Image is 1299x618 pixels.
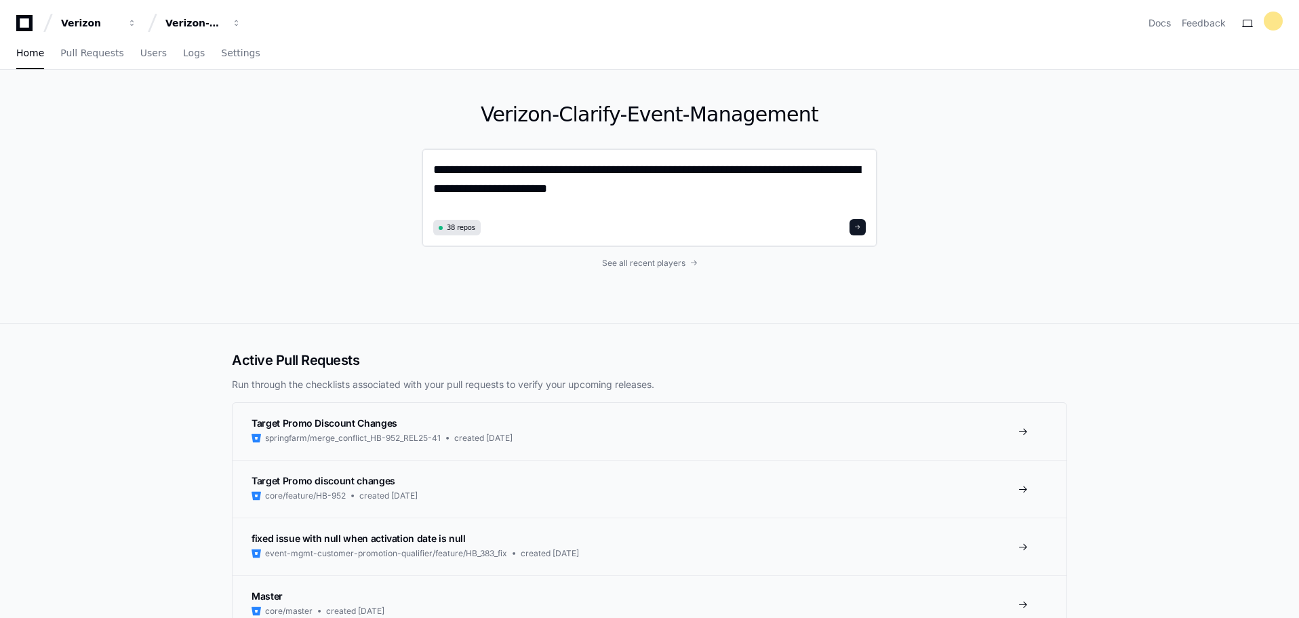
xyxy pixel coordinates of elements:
[447,223,475,233] span: 38 repos
[221,38,260,69] a: Settings
[61,16,119,30] div: Verizon
[422,258,877,269] a: See all recent players
[265,606,313,617] span: core/master
[359,490,418,501] span: created [DATE]
[140,49,167,57] span: Users
[521,548,579,559] span: created [DATE]
[183,49,205,57] span: Logs
[165,16,224,30] div: Verizon-Clarify-Event-Management
[252,417,397,429] span: Target Promo Discount Changes
[252,533,466,544] span: fixed issue with null when activation date is null
[221,49,260,57] span: Settings
[422,102,877,127] h1: Verizon-Clarify-Event-Management
[265,548,507,559] span: event-mgmt-customer-promotion-qualifier/feature/HB_383_fix
[233,518,1066,575] a: fixed issue with null when activation date is nullevent-mgmt-customer-promotion-qualifier/feature...
[326,606,384,617] span: created [DATE]
[16,49,44,57] span: Home
[265,433,441,444] span: springfarm/merge_conflict_HB-952_REL25-41
[60,38,123,69] a: Pull Requests
[252,475,395,486] span: Target Promo discount changes
[16,38,44,69] a: Home
[252,590,283,602] span: Master
[160,11,247,35] button: Verizon-Clarify-Event-Management
[233,403,1066,460] a: Target Promo Discount Changesspringfarm/merge_conflict_HB-952_REL25-41created [DATE]
[183,38,205,69] a: Logs
[56,11,142,35] button: Verizon
[140,38,167,69] a: Users
[265,490,346,501] span: core/feature/HB-952
[60,49,123,57] span: Pull Requests
[602,258,685,269] span: See all recent players
[1182,16,1226,30] button: Feedback
[1148,16,1171,30] a: Docs
[233,460,1066,518] a: Target Promo discount changescore/feature/HB-952created [DATE]
[232,351,1067,370] h2: Active Pull Requests
[454,433,513,444] span: created [DATE]
[232,378,1067,391] p: Run through the checklists associated with your pull requests to verify your upcoming releases.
